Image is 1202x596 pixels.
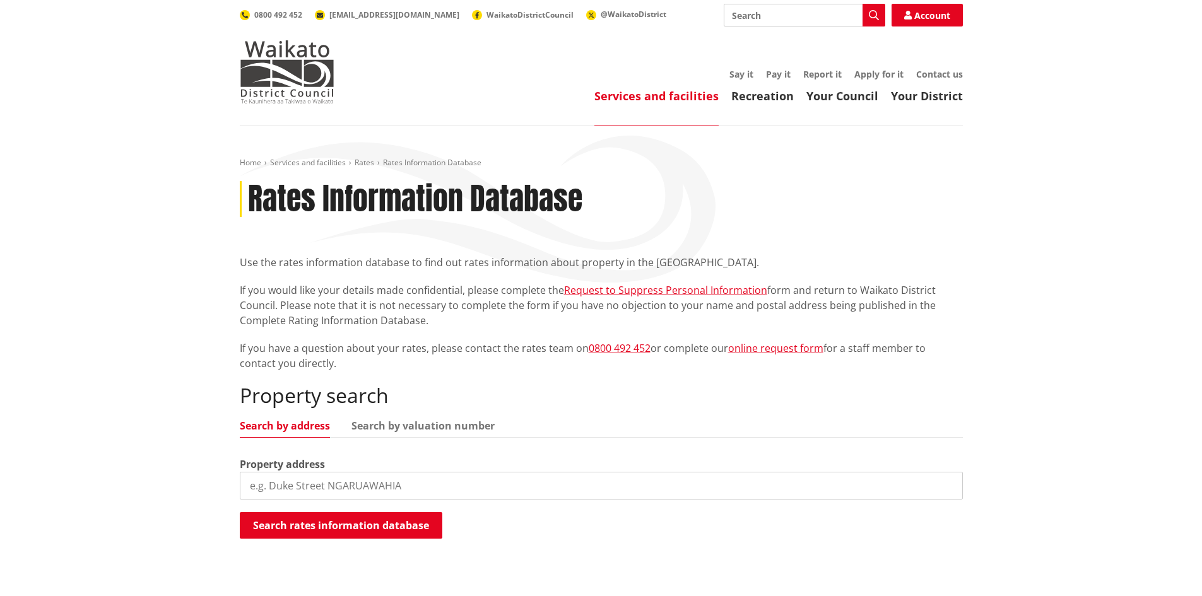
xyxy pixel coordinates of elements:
h1: Rates Information Database [248,181,582,218]
a: Services and facilities [594,88,719,103]
a: Home [240,157,261,168]
h2: Property search [240,383,963,407]
a: Say it [729,68,753,80]
a: [EMAIL_ADDRESS][DOMAIN_NAME] [315,9,459,20]
span: @WaikatoDistrict [601,9,666,20]
a: 0800 492 452 [240,9,302,20]
a: Search by address [240,421,330,431]
span: [EMAIL_ADDRESS][DOMAIN_NAME] [329,9,459,20]
a: Request to Suppress Personal Information [564,283,767,297]
p: If you would like your details made confidential, please complete the form and return to Waikato ... [240,283,963,328]
a: online request form [728,341,823,355]
input: Search input [724,4,885,26]
button: Search rates information database [240,512,442,539]
a: Recreation [731,88,794,103]
a: 0800 492 452 [589,341,651,355]
label: Property address [240,457,325,472]
span: 0800 492 452 [254,9,302,20]
a: Report it [803,68,842,80]
a: Services and facilities [270,157,346,168]
img: Waikato District Council - Te Kaunihera aa Takiwaa o Waikato [240,40,334,103]
span: Rates Information Database [383,157,481,168]
p: Use the rates information database to find out rates information about property in the [GEOGRAPHI... [240,255,963,270]
a: Account [892,4,963,26]
input: e.g. Duke Street NGARUAWAHIA [240,472,963,500]
a: Your District [891,88,963,103]
a: Pay it [766,68,791,80]
a: @WaikatoDistrict [586,9,666,20]
span: WaikatoDistrictCouncil [486,9,574,20]
a: WaikatoDistrictCouncil [472,9,574,20]
p: If you have a question about your rates, please contact the rates team on or complete our for a s... [240,341,963,371]
a: Rates [355,157,374,168]
a: Contact us [916,68,963,80]
a: Your Council [806,88,878,103]
a: Search by valuation number [351,421,495,431]
nav: breadcrumb [240,158,963,168]
a: Apply for it [854,68,904,80]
